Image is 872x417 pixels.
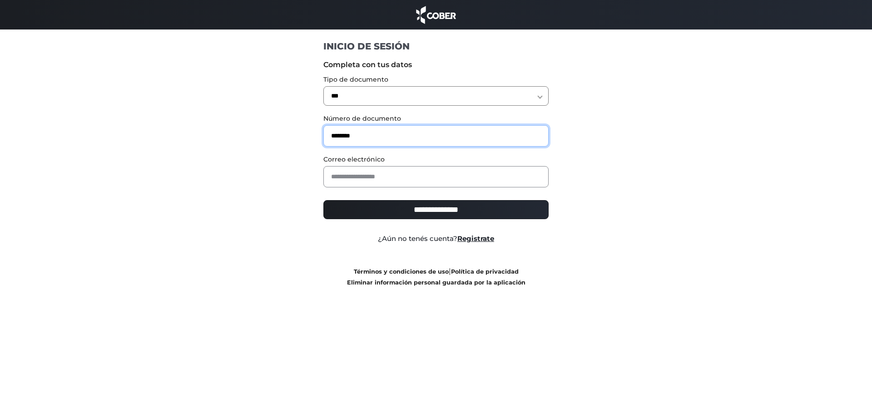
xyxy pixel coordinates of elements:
[414,5,458,25] img: cober_marca.png
[347,279,525,286] a: Eliminar información personal guardada por la aplicación
[323,40,549,52] h1: INICIO DE SESIÓN
[451,268,519,275] a: Política de privacidad
[323,75,549,84] label: Tipo de documento
[354,268,449,275] a: Términos y condiciones de uso
[317,234,556,244] div: ¿Aún no tenés cuenta?
[323,114,549,123] label: Número de documento
[323,59,549,70] label: Completa con tus datos
[317,266,556,288] div: |
[457,234,494,243] a: Registrate
[323,155,549,164] label: Correo electrónico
